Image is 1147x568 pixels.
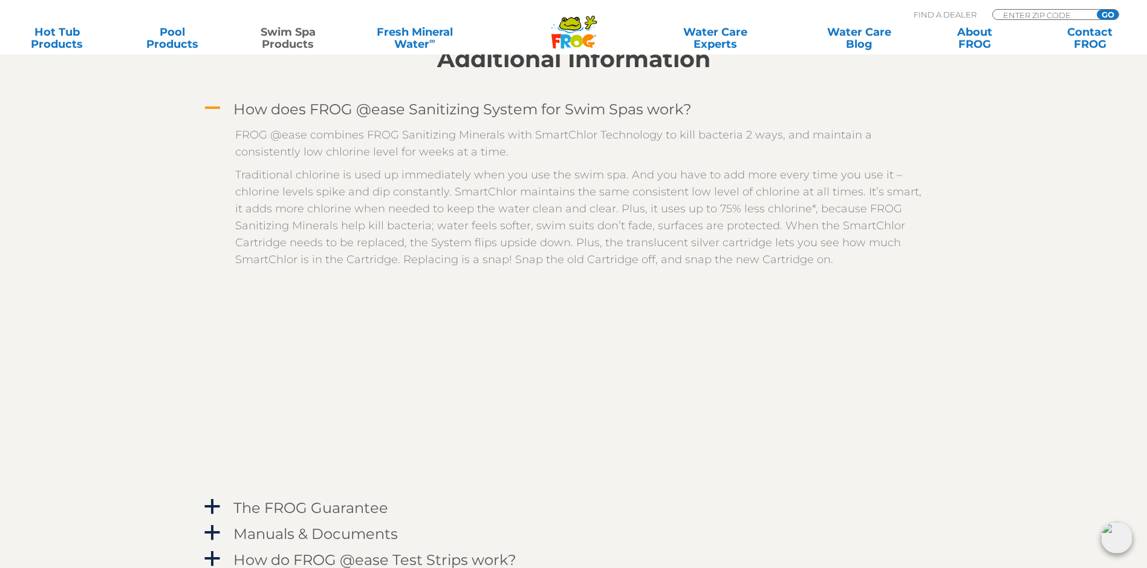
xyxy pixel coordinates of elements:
[814,26,904,50] a: Water CareBlog
[202,46,946,73] h2: Additional Information
[1045,26,1135,50] a: ContactFROG
[233,500,388,516] h4: The FROG Guarantee
[914,9,976,20] p: Find A Dealer
[429,36,435,45] sup: ∞
[414,291,752,481] iframe: FROG @ease for Swim Spa
[128,26,218,50] a: PoolProducts
[359,26,471,50] a: Fresh MineralWater∞
[233,101,692,117] h4: How does FROG @ease Sanitizing System for Swim Spas work?
[243,26,333,50] a: Swim SpaProducts
[203,99,221,117] span: A
[233,552,516,568] h4: How do FROG @ease Test Strips work?
[235,166,931,268] p: Traditional chlorine is used up immediately when you use the swim spa. And you have to add more e...
[1101,522,1132,553] img: openIcon
[1097,10,1119,19] input: GO
[12,26,102,50] a: Hot TubProducts
[202,98,946,120] a: A How does FROG @ease Sanitizing System for Swim Spas work?
[643,26,788,50] a: Water CareExperts
[233,526,398,542] h4: Manuals & Documents
[202,497,946,519] a: a The FROG Guarantee
[1002,10,1084,20] input: Zip Code Form
[235,126,931,160] p: FROG @ease combines FROG Sanitizing Minerals with SmartChlor Technology to kill bacteria 2 ways, ...
[203,498,221,516] span: a
[202,523,946,545] a: a Manuals & Documents
[203,524,221,542] span: a
[203,550,221,568] span: a
[929,26,1019,50] a: AboutFROG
